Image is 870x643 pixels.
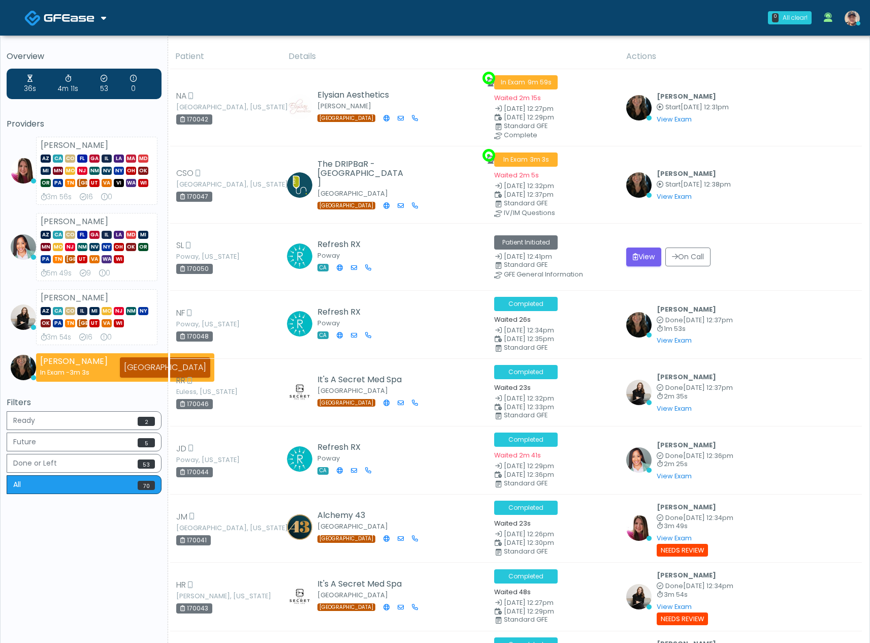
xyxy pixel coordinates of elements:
[53,307,63,315] span: CA
[102,307,112,315] span: MO
[176,443,186,455] span: JD
[317,579,406,589] h5: It's A Secret Med Spa
[80,268,91,279] div: Exams Completed
[80,192,93,202] div: Exams Completed
[494,395,614,402] small: Date Created
[494,235,558,250] span: Patient Initiated
[138,155,148,163] span: MD
[11,234,36,260] img: Jennifer Ekeh
[114,255,124,263] span: WI
[504,480,623,486] div: Standard GFE
[40,368,108,377] div: In Exam -
[494,75,558,89] span: In Exam ·
[138,417,155,426] span: 2
[657,472,692,480] a: View Exam
[504,252,552,261] span: [DATE] 12:41pm
[41,231,51,239] span: AZ
[665,103,681,111] span: Start
[504,334,554,343] span: [DATE] 12:35pm
[40,355,108,367] strong: [PERSON_NAME]
[53,255,63,263] span: TN
[494,327,614,334] small: Date Created
[528,78,552,86] span: 9m 59s
[317,308,379,317] h5: Refresh RX
[176,535,211,545] div: 170041
[89,243,100,251] span: NV
[7,119,162,129] h5: Providers
[504,262,623,268] div: Standard GFE
[58,74,78,94] div: Average Review Time
[683,513,733,522] span: [DATE] 12:34pm
[114,307,124,315] span: NJ
[79,332,92,343] div: Exams Completed
[176,457,232,463] small: Poway, [US_STATE]
[77,319,87,327] span: [GEOGRAPHIC_DATA]
[504,210,623,216] div: IV/IM Questions
[504,113,554,121] span: [DATE] 12:29pm
[657,592,733,598] small: 3m 54s
[53,319,63,327] span: PA
[504,530,554,538] span: [DATE] 12:26pm
[494,569,558,584] span: Completed
[317,102,371,110] small: [PERSON_NAME]
[317,331,329,339] span: CA
[494,540,614,546] small: Scheduled Time
[77,255,87,263] span: UT
[657,602,692,611] a: View Exam
[126,167,136,175] span: OH
[683,316,733,324] span: [DATE] 12:37pm
[494,433,558,447] span: Completed
[41,319,51,327] span: OK
[287,172,312,198] img: Veena Chandrakar
[176,579,186,591] span: HR
[494,114,614,121] small: Scheduled Time
[626,515,652,541] img: Megan McComy
[626,248,661,266] button: View
[24,1,106,34] a: Docovia
[65,243,75,251] span: NJ
[494,297,558,311] span: Completed
[317,264,329,271] span: CA
[681,180,731,189] span: [DATE] 12:38pm
[494,183,614,190] small: Date Created
[7,411,162,430] button: Ready2
[657,523,733,530] small: 3m 49s
[102,231,112,239] span: IL
[176,389,232,395] small: Euless, [US_STATE]
[138,231,148,239] span: MI
[41,179,51,187] span: OR
[845,11,860,26] img: Amos GFE
[317,251,340,260] small: Poway
[138,481,155,490] span: 70
[494,531,614,538] small: Date Created
[89,179,100,187] span: UT
[114,179,124,187] span: VI
[102,155,112,163] span: IL
[657,192,692,201] a: View Exam
[504,181,554,190] span: [DATE] 12:32pm
[665,513,683,522] span: Done
[317,375,406,384] h5: It's A Secret Med Spa
[317,114,375,122] span: [GEOGRAPHIC_DATA]
[494,608,614,615] small: Scheduled Time
[7,398,162,407] h5: Filters
[176,181,232,188] small: [GEOGRAPHIC_DATA], [US_STATE]
[114,319,124,327] span: WI
[317,443,379,452] h5: Refresh RX
[287,94,312,119] img: Christy Duran
[317,90,406,100] h5: Elysian Aesthetics
[11,158,36,183] img: Megan McComy
[657,453,733,460] small: Completed at
[783,13,808,22] div: All clear!
[494,472,614,478] small: Scheduled Time
[77,179,87,187] span: [GEOGRAPHIC_DATA]
[657,92,716,101] b: [PERSON_NAME]
[41,307,51,315] span: AZ
[494,519,531,528] small: Waited 23s
[317,591,388,599] small: [GEOGRAPHIC_DATA]
[102,167,112,175] span: NV
[89,319,100,327] span: UT
[176,511,187,523] span: JM
[102,179,112,187] span: VA
[665,383,683,392] span: Done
